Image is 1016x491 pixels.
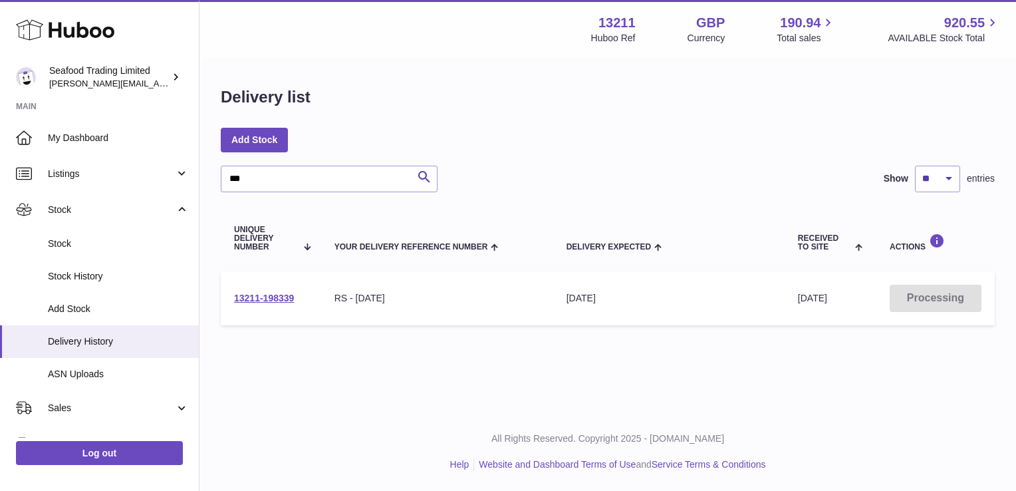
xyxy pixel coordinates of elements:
a: Website and Dashboard Terms of Use [479,459,636,470]
span: Delivery Expected [567,243,651,251]
a: 13211-198339 [234,293,294,303]
div: Currency [688,32,725,45]
span: My Dashboard [48,132,189,144]
label: Show [884,172,908,185]
a: Help [450,459,469,470]
span: 920.55 [944,14,985,32]
span: Sales [48,402,175,414]
span: 190.94 [780,14,821,32]
div: Huboo Ref [591,32,636,45]
span: ASN Uploads [48,368,189,381]
div: Seafood Trading Limited [49,65,169,90]
span: [PERSON_NAME][EMAIL_ADDRESS][DOMAIN_NAME] [49,78,267,88]
strong: GBP [696,14,725,32]
a: Log out [16,441,183,465]
span: Add Stock [48,303,189,315]
span: entries [967,172,995,185]
p: All Rights Reserved. Copyright 2025 - [DOMAIN_NAME] [210,432,1005,445]
a: Service Terms & Conditions [652,459,766,470]
div: RS - [DATE] [334,292,540,305]
img: nathaniellynch@rickstein.com [16,67,36,87]
span: [DATE] [798,293,827,303]
span: Received to Site [798,234,852,251]
strong: 13211 [598,14,636,32]
span: AVAILABLE Stock Total [888,32,1000,45]
li: and [474,458,765,471]
a: 920.55 AVAILABLE Stock Total [888,14,1000,45]
span: Total sales [777,32,836,45]
a: Add Stock [221,128,288,152]
span: Stock [48,238,189,250]
span: Stock [48,204,175,216]
h1: Delivery list [221,86,311,108]
span: Your Delivery Reference Number [334,243,488,251]
span: Unique Delivery Number [234,226,296,252]
a: 190.94 Total sales [777,14,836,45]
div: [DATE] [567,292,771,305]
div: Actions [890,234,981,251]
span: Stock History [48,270,189,283]
span: Delivery History [48,335,189,348]
span: Listings [48,168,175,180]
